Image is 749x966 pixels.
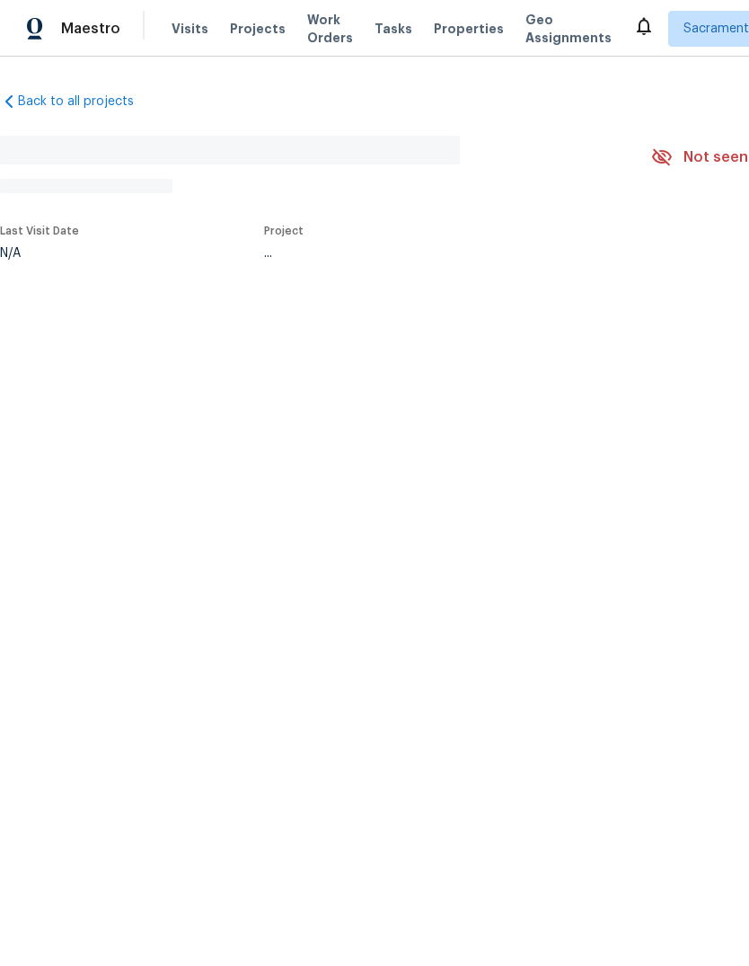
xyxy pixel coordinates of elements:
[525,11,612,47] span: Geo Assignments
[307,11,353,47] span: Work Orders
[264,247,609,260] div: ...
[264,226,304,236] span: Project
[61,20,120,38] span: Maestro
[172,20,208,38] span: Visits
[230,20,286,38] span: Projects
[374,22,412,35] span: Tasks
[434,20,504,38] span: Properties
